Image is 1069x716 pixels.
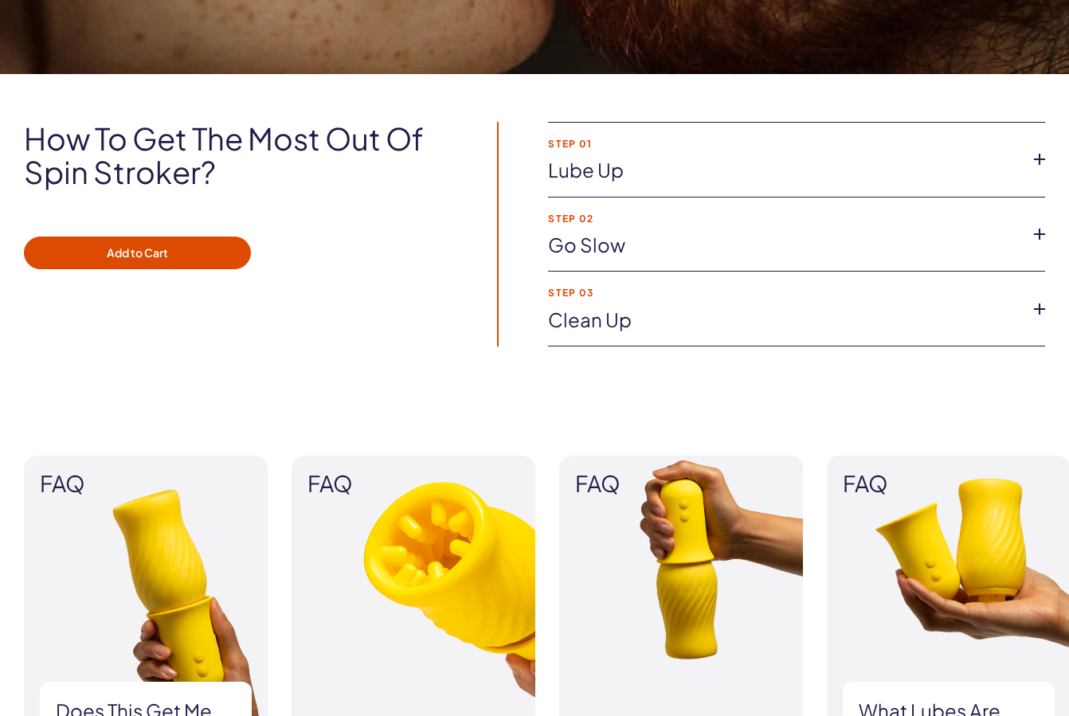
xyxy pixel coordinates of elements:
[548,157,1020,184] a: Lube up
[24,122,452,189] h2: How to get the most out of Spin Stroker?
[24,237,251,270] button: Add to Cart
[575,471,787,496] span: FAQ
[548,288,1020,298] strong: Step 03
[548,232,1020,259] a: Go slow
[548,307,1020,334] a: Clean up
[307,471,519,496] span: FAQ
[548,139,1020,149] strong: Step 01
[548,213,1020,224] strong: Step 02
[843,471,1055,496] span: FAQ
[40,471,252,496] span: FAQ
